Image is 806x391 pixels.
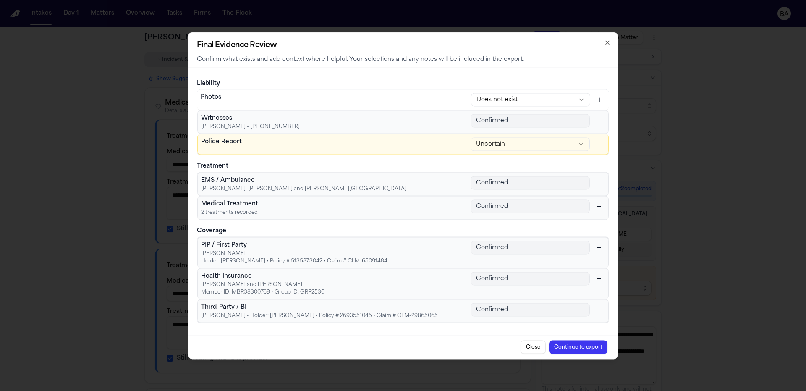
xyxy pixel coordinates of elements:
div: [PERSON_NAME] • Holder: [PERSON_NAME] • Policy # 2693551045 • Claim # CLM-29865065 [201,312,438,319]
div: Medical Treatment status (locked) [471,199,590,213]
div: [PERSON_NAME] – [PHONE_NUMBER] [201,123,300,130]
div: Police Report [201,137,242,146]
button: Add context for Witnesses [593,115,605,126]
button: Add context for EMS / Ambulance [593,177,605,189]
button: Police Report status [471,137,590,151]
h3: Treatment [197,162,609,170]
button: Photos status [471,93,590,106]
button: Add context for PIP / First Party [593,241,605,253]
div: Health Insurance status (locked) [471,272,590,285]
div: EMS / Ambulance [201,176,406,184]
div: Third-Party / BI [201,303,438,311]
h3: Liability [197,79,609,87]
button: Close [521,340,546,354]
div: Medical Treatment [201,199,258,208]
div: EMS / Ambulance status (locked) [471,176,590,189]
p: Confirm what exists and add context where helpful. Your selections and any notes will be included... [197,55,609,63]
button: Add context for Police Report [593,138,605,150]
button: Add context for Medical Treatment [593,200,605,212]
div: PIP / First Party status (locked) [471,241,590,254]
button: Add context for Health Insurance [593,273,605,284]
h2: Final Evidence Review [197,39,609,51]
div: Witnesses status (locked) [471,114,590,127]
div: [PERSON_NAME], [PERSON_NAME] and [PERSON_NAME][GEOGRAPHIC_DATA] [201,185,406,192]
h3: Coverage [197,226,609,235]
button: Add context for Third-Party / BI [593,304,605,315]
div: Third-Party / BI status (locked) [471,303,590,316]
button: Add context for Photos [594,94,605,105]
div: 2 treatments recorded [201,209,258,215]
button: Continue to export [549,340,607,354]
div: Photos [201,93,221,101]
div: Health Insurance [201,272,324,280]
div: Holder: [PERSON_NAME] • Policy # 5135873042 • Claim # CLM-65091484 [201,257,387,264]
div: [PERSON_NAME] [201,250,387,257]
div: [PERSON_NAME] and [PERSON_NAME] [201,281,324,288]
div: Member ID: MBR38300769 • Group ID: GRP2530 [201,289,324,295]
div: PIP / First Party [201,241,387,249]
div: Witnesses [201,114,300,122]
